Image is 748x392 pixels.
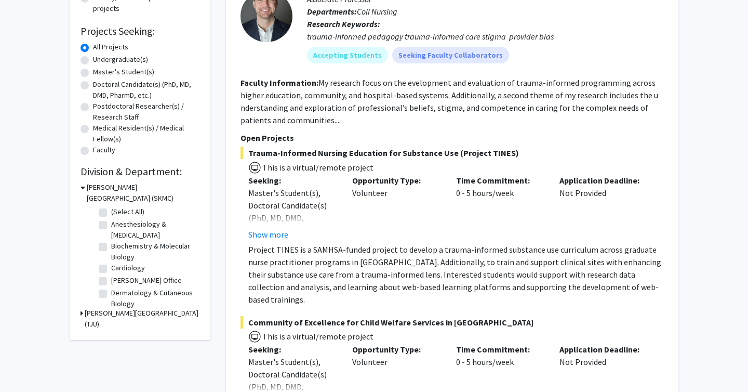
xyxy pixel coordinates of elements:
span: This is a virtual/remote project [261,162,373,173]
div: trauma-informed pedagogy trauma-informed care stigma provider bias [307,30,663,43]
span: This is a virtual/remote project [261,331,373,342]
label: Cardiology [111,263,145,273]
mat-chip: Accepting Students [307,47,388,63]
span: Community of Excellence for Child Welfare Services in [GEOGRAPHIC_DATA] [241,316,663,329]
label: [PERSON_NAME] Office [111,275,182,286]
label: Dermatology & Cutaneous Biology [111,288,197,309]
span: Coll Nursing [357,6,397,17]
span: Trauma-Informed Nursing Education for Substance Use (Project TINES) [241,147,663,159]
label: Anesthesiology & [MEDICAL_DATA] [111,219,197,241]
p: Time Commitment: [456,343,544,356]
p: Application Deadline: [559,343,648,356]
label: All Projects [93,42,128,53]
h3: [PERSON_NAME][GEOGRAPHIC_DATA] (TJU) [85,308,200,330]
p: Project TINES is a SAMHSA-funded project to develop a trauma-informed substance use curriculum ac... [248,243,663,306]
p: Open Projects [241,132,663,144]
p: Seeking: [248,174,337,187]
b: Research Keywords: [307,19,380,29]
b: Faculty Information: [241,77,318,88]
p: Opportunity Type: [352,343,440,356]
p: Application Deadline: [559,174,648,187]
label: Undergraduate(s) [93,54,148,65]
div: Volunteer [344,174,448,241]
mat-chip: Seeking Faculty Collaborators [392,47,509,63]
iframe: Chat [8,345,44,384]
label: Doctoral Candidate(s) (PhD, MD, DMD, PharmD, etc.) [93,79,200,101]
div: Not Provided [552,174,656,241]
p: Time Commitment: [456,174,544,187]
h3: [PERSON_NAME][GEOGRAPHIC_DATA] (SKMC) [87,182,200,204]
label: Biochemistry & Molecular Biology [111,241,197,263]
p: Seeking: [248,343,337,356]
b: Departments: [307,6,357,17]
h2: Division & Department: [81,165,200,178]
p: Opportunity Type: [352,174,440,187]
div: Master's Student(s), Doctoral Candidate(s) (PhD, MD, DMD, PharmD, etc.) [248,187,337,237]
label: Master's Student(s) [93,67,154,77]
h2: Projects Seeking: [81,25,200,37]
label: Faculty [93,145,115,155]
button: Show more [248,228,288,241]
fg-read-more: My research focus on the evelopment and evaluation of trauma-informed programming across higher e... [241,77,658,125]
label: Postdoctoral Researcher(s) / Research Staff [93,101,200,123]
label: (Select All) [111,206,144,217]
div: 0 - 5 hours/week [448,174,552,241]
label: Medical Resident(s) / Medical Fellow(s) [93,123,200,145]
